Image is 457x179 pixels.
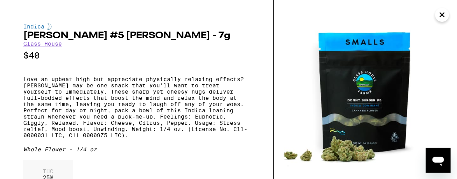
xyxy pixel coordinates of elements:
img: indicaColor.svg [47,23,52,30]
p: $40 [23,51,250,60]
button: Close [435,8,449,22]
div: Indica [23,23,250,30]
div: Whole Flower - 1/4 oz [23,146,250,152]
iframe: Button to launch messaging window, conversation in progress [426,148,451,173]
h2: [PERSON_NAME] #5 [PERSON_NAME] - 7g [23,31,250,41]
p: Love an upbeat high but appreciate physically relaxing effects? [PERSON_NAME] may be one snack th... [23,76,250,138]
p: THC [43,168,53,174]
a: Glass House [23,41,62,47]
